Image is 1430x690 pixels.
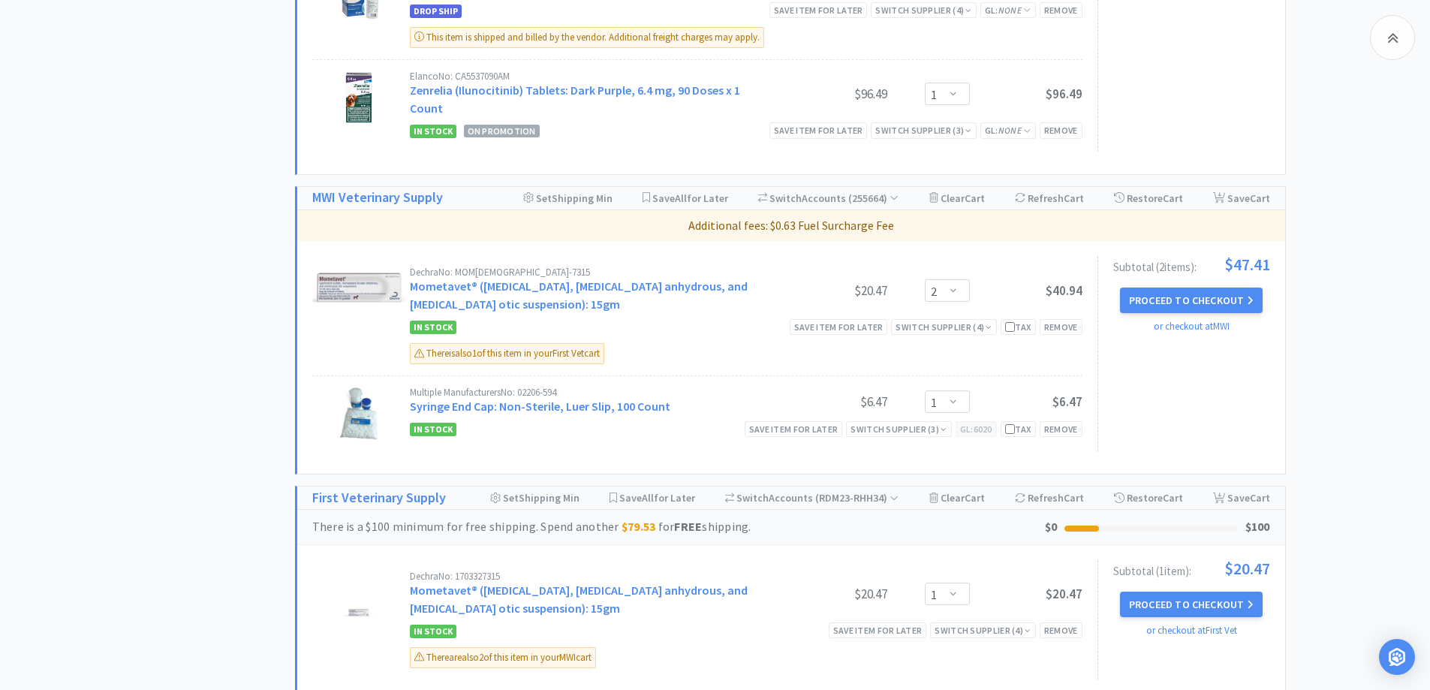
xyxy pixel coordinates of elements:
[769,122,868,138] div: Save item for later
[1120,288,1263,313] button: Proceed to Checkout
[929,187,985,209] div: Clear
[1213,487,1270,509] div: Save
[998,5,1022,16] i: None
[1064,191,1084,205] span: Cart
[846,191,899,205] span: ( 255664 )
[464,125,540,137] span: On Promotion
[769,191,802,205] span: Switch
[769,2,868,18] div: Save item for later
[775,85,887,103] div: $96.49
[985,125,1031,136] span: GL:
[619,491,695,505] span: Save for Later
[1250,491,1270,505] span: Cart
[985,5,1031,16] span: GL:
[775,282,887,300] div: $20.47
[312,187,443,209] a: MWI Veterinary Supply
[935,623,1031,637] div: Switch Supplier ( 4 )
[736,491,769,505] span: Switch
[1163,191,1183,205] span: Cart
[896,320,992,334] div: Switch Supplier ( 4 )
[410,343,604,364] div: There is also 1 of this item in your First Vet cart
[652,191,728,205] span: Save for Later
[929,487,985,509] div: Clear
[1224,560,1270,577] span: $20.47
[523,187,613,209] div: Shipping Min
[410,83,740,116] a: Zenrelia (Ilunocitinib) Tablets: Dark Purple, 6.4 mg, 90 Doses x 1 Count
[642,491,654,505] span: All
[410,125,456,138] span: In Stock
[775,585,887,603] div: $20.47
[343,71,375,124] img: 19929e8d310041d4b73a6073b91a6ce9_749484.png
[1146,624,1237,637] a: or checkout at First Vet
[1245,517,1270,537] div: $100
[1379,639,1415,675] div: Open Intercom Messenger
[1113,560,1270,577] div: Subtotal ( 1 item ):
[1114,487,1183,509] div: Restore
[875,123,971,137] div: Switch Supplier ( 3 )
[1120,592,1263,617] button: Proceed to Checkout
[312,487,446,509] a: First Veterinary Supply
[1046,586,1082,602] span: $20.47
[1015,487,1084,509] div: Refresh
[410,399,670,414] a: Syringe End Cap: Non-Sterile, Luer Slip, 100 Count
[1040,421,1082,437] div: Remove
[875,3,971,17] div: Switch Supplier ( 4 )
[410,27,764,48] div: This item is shipped and billed by the vendor. Additional freight charges may apply.
[1040,2,1082,18] div: Remove
[1250,191,1270,205] span: Cart
[1005,422,1031,436] div: Tax
[1046,282,1082,299] span: $40.94
[1046,86,1082,102] span: $96.49
[956,421,997,437] div: GL: 6020
[490,487,580,509] div: Shipping Min
[1154,320,1230,333] a: or checkout at MWI
[410,267,775,277] div: Dechra No: MOM[DEMOGRAPHIC_DATA]-7315
[333,571,385,624] img: fab85ef4ce78437c8c9d50c07e0a24d4_727072.jpeg
[1052,393,1082,410] span: $6.47
[745,421,843,437] div: Save item for later
[410,647,596,668] div: There are also 2 of this item in your MWI cart
[1040,122,1082,138] div: Remove
[813,491,899,505] span: ( RDM23-RHH34 )
[965,491,985,505] span: Cart
[1114,187,1183,209] div: Restore
[1040,319,1082,335] div: Remove
[410,387,775,397] div: Multiple Manufacturers No: 02206-594
[410,423,456,436] span: In Stock
[1040,622,1082,638] div: Remove
[829,622,927,638] div: Save item for later
[965,191,985,205] span: Cart
[410,279,748,312] a: Mometavet® ([MEDICAL_DATA], [MEDICAL_DATA] anhydrous, and [MEDICAL_DATA] otic suspension): 15gm
[998,125,1022,136] i: None
[1163,491,1183,505] span: Cart
[1015,187,1084,209] div: Refresh
[725,487,899,509] div: Accounts
[1064,491,1084,505] span: Cart
[410,625,456,638] span: In Stock
[622,519,656,534] strong: $79.53
[410,321,456,334] span: In Stock
[303,216,1279,236] p: Additional fees: $0.63 Fuel Surcharge Fee
[410,71,775,81] div: Elanco No: CA5537090AM
[410,583,748,616] a: Mometavet® ([MEDICAL_DATA], [MEDICAL_DATA] anhydrous, and [MEDICAL_DATA] otic suspension): 15gm
[339,387,378,440] img: 7e6d642fa4fc452182b84c7c496899eb_6977.png
[1113,256,1270,273] div: Subtotal ( 2 item s ):
[775,393,887,411] div: $6.47
[312,267,406,307] img: 9d7e624609dd4819998479d39679580c_591552.png
[410,571,775,581] div: Dechra No: 1703327315
[1213,187,1270,209] div: Save
[536,191,552,205] span: Set
[758,187,899,209] div: Accounts
[1005,320,1031,334] div: Tax
[850,422,947,436] div: Switch Supplier ( 3 )
[674,519,702,534] strong: FREE
[790,319,888,335] div: Save item for later
[1224,256,1270,273] span: $47.41
[675,191,687,205] span: All
[1045,517,1058,537] div: $0
[312,517,1045,537] div: There is a $100 minimum for free shipping. Spend another for shipping.
[410,5,462,18] span: Drop Ship
[503,491,519,505] span: Set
